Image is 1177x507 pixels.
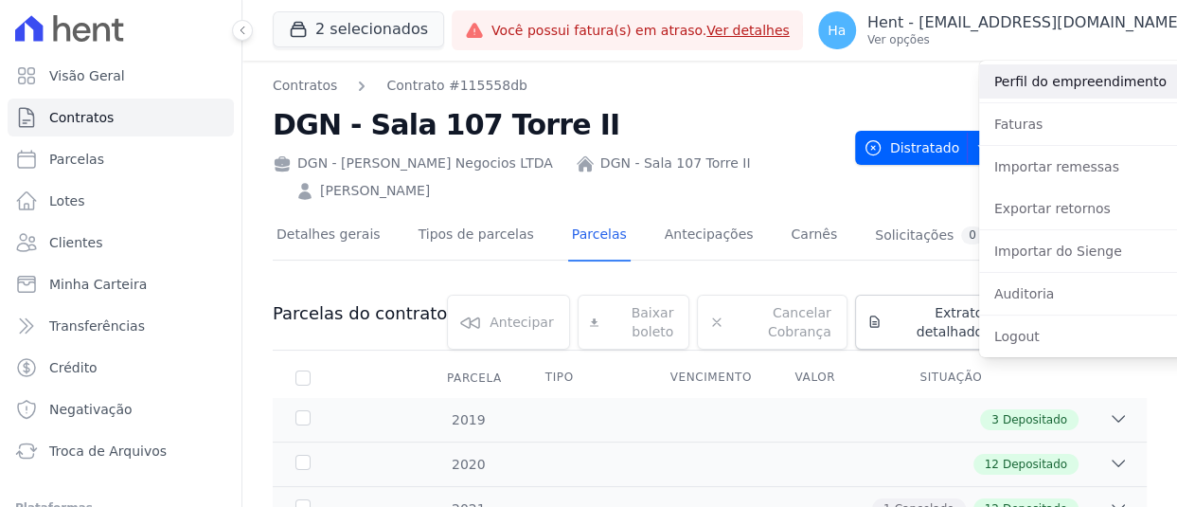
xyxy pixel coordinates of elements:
[386,76,527,96] a: Contrato #115558db
[49,233,102,252] span: Clientes
[706,23,790,38] a: Ver detalhes
[985,456,999,473] span: 12
[889,303,983,341] span: Extrato detalhado
[49,400,133,419] span: Negativação
[415,211,538,262] a: Tipos de parcelas
[897,358,1022,398] th: Situação
[8,140,234,178] a: Parcelas
[772,358,897,398] th: Valor
[8,307,234,345] a: Transferências
[8,182,234,220] a: Lotes
[8,224,234,262] a: Clientes
[49,108,114,127] span: Contratos
[661,211,758,262] a: Antecipações
[273,154,553,173] div: DGN - [PERSON_NAME] Negocios LTDA
[49,442,167,461] span: Troca de Arquivos
[273,211,384,262] a: Detalhes gerais
[8,390,234,428] a: Negativação
[828,24,846,37] span: Ha
[8,57,234,95] a: Visão Geral
[1003,411,1067,428] span: Depositado
[8,265,234,303] a: Minha Carteira
[875,226,984,244] div: Solicitações
[961,226,984,244] div: 0
[855,131,999,165] button: Distratado
[1003,456,1067,473] span: Depositado
[49,150,104,169] span: Parcelas
[49,317,145,335] span: Transferências
[424,359,525,397] div: Parcela
[787,211,841,262] a: Carnês
[273,76,527,96] nav: Breadcrumb
[864,131,959,165] span: Distratado
[568,211,631,262] a: Parcelas
[491,21,790,41] span: Você possui fatura(s) em atraso.
[49,66,125,85] span: Visão Geral
[273,103,840,146] h2: DGN - Sala 107 Torre II
[855,295,999,350] a: Extrato detalhado
[273,302,447,325] h3: Parcelas do contrato
[49,191,85,210] span: Lotes
[49,275,147,294] span: Minha Carteira
[600,154,751,173] a: DGN - Sala 107 Torre II
[523,358,648,398] th: Tipo
[8,432,234,470] a: Troca de Arquivos
[648,358,773,398] th: Vencimento
[273,11,444,47] button: 2 selecionados
[320,181,430,201] a: [PERSON_NAME]
[8,349,234,387] a: Crédito
[273,76,337,96] a: Contratos
[8,99,234,136] a: Contratos
[273,76,840,96] nav: Breadcrumb
[991,411,999,428] span: 3
[49,358,98,377] span: Crédito
[871,211,988,262] a: Solicitações0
